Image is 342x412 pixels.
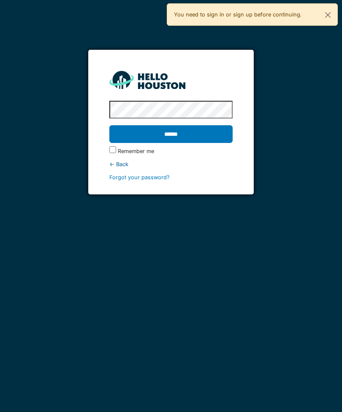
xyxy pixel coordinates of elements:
div: ← Back [109,160,233,168]
img: HH_line-BYnF2_Hg.png [109,71,185,89]
div: You need to sign in or sign up before continuing. [167,3,338,26]
button: Close [318,4,337,26]
a: Forgot your password? [109,174,170,180]
label: Remember me [118,147,154,155]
